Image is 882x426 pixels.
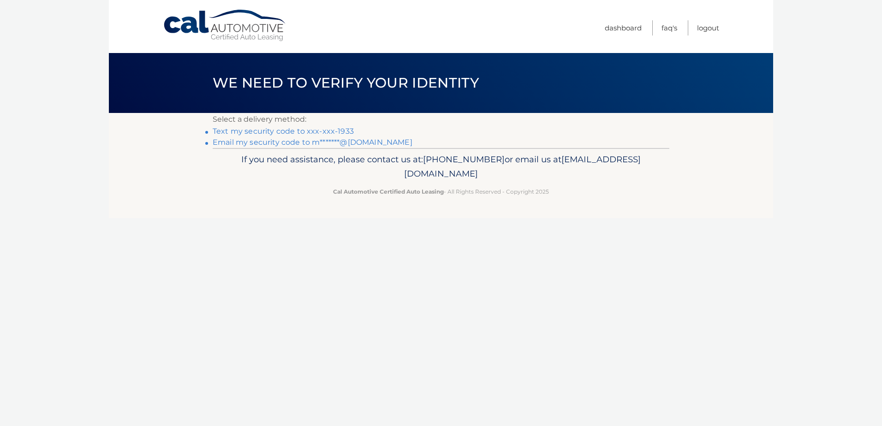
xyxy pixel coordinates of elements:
p: - All Rights Reserved - Copyright 2025 [219,187,663,196]
a: FAQ's [661,20,677,35]
a: Cal Automotive [163,9,287,42]
a: Dashboard [605,20,642,35]
a: Email my security code to m*******@[DOMAIN_NAME] [213,138,412,147]
a: Logout [697,20,719,35]
p: Select a delivery method: [213,113,669,126]
a: Text my security code to xxx-xxx-1933 [213,127,354,136]
p: If you need assistance, please contact us at: or email us at [219,152,663,182]
span: [PHONE_NUMBER] [423,154,505,165]
span: We need to verify your identity [213,74,479,91]
strong: Cal Automotive Certified Auto Leasing [333,188,444,195]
